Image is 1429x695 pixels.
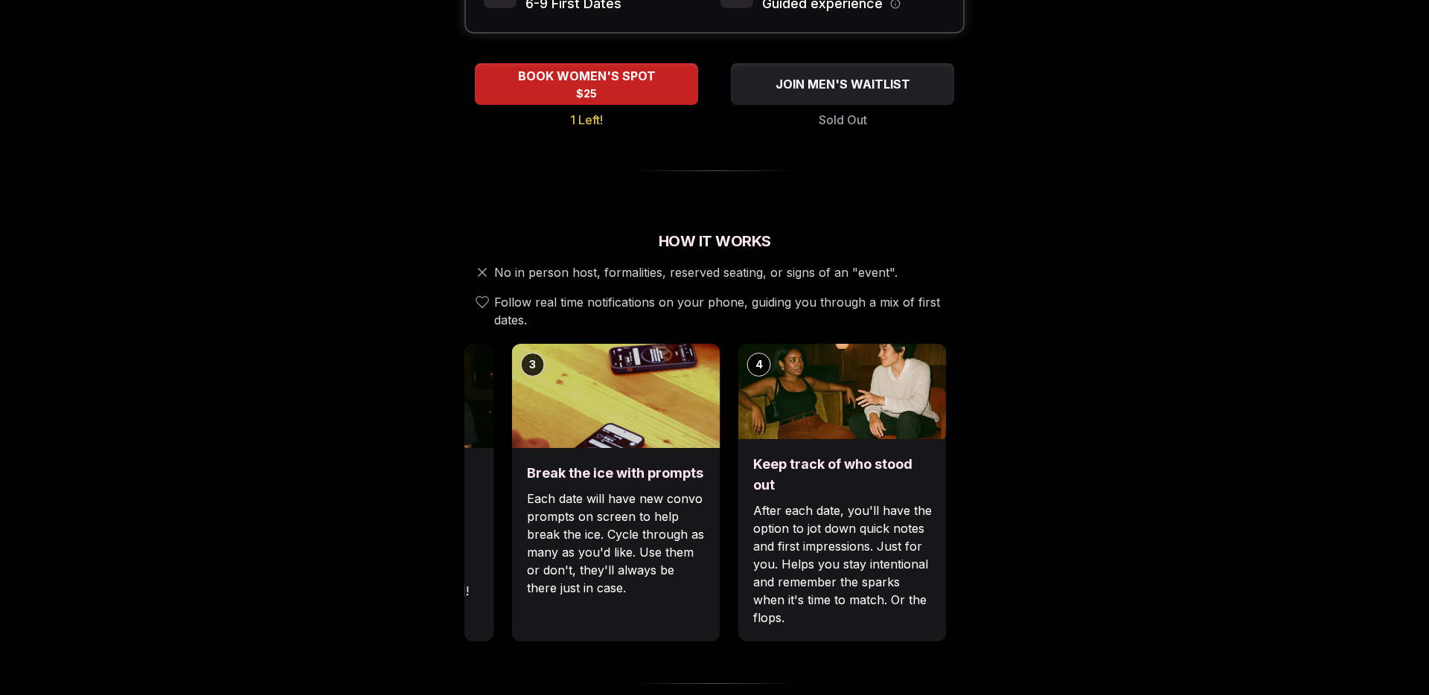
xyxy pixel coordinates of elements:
h3: Break the ice with prompts [527,463,706,484]
img: Keep track of who stood out [738,344,947,439]
span: Sold Out [819,111,867,129]
span: $25 [576,86,597,101]
button: BOOK WOMEN'S SPOT - 1 Left! [475,63,698,105]
p: Your phone tells you who to meet next—about every 10 minutes. Move freely, sit, stand, chat. It's... [301,510,479,600]
span: Follow real time notifications on your phone, guiding you through a mix of first dates. [494,293,959,329]
p: Each date will have new convo prompts on screen to help break the ice. Cycle through as many as y... [527,490,706,597]
button: JOIN MEN'S WAITLIST - Sold Out [731,63,954,105]
p: After each date, you'll have the option to jot down quick notes and first impressions. Just for y... [753,502,932,627]
h3: "Hey, are you [PERSON_NAME]?" [301,463,479,505]
span: JOIN MEN'S WAITLIST [773,75,913,93]
span: No in person host, formalities, reserved seating, or signs of an "event". [494,263,898,281]
img: Break the ice with prompts [512,344,720,448]
h3: Keep track of who stood out [753,454,932,496]
span: 1 Left! [570,111,603,129]
img: "Hey, are you Max?" [286,344,494,448]
span: BOOK WOMEN'S SPOT [515,67,659,85]
img: Match after, not during [965,344,1173,448]
div: 4 [747,353,771,377]
div: 3 [521,353,545,377]
h2: How It Works [464,231,965,252]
